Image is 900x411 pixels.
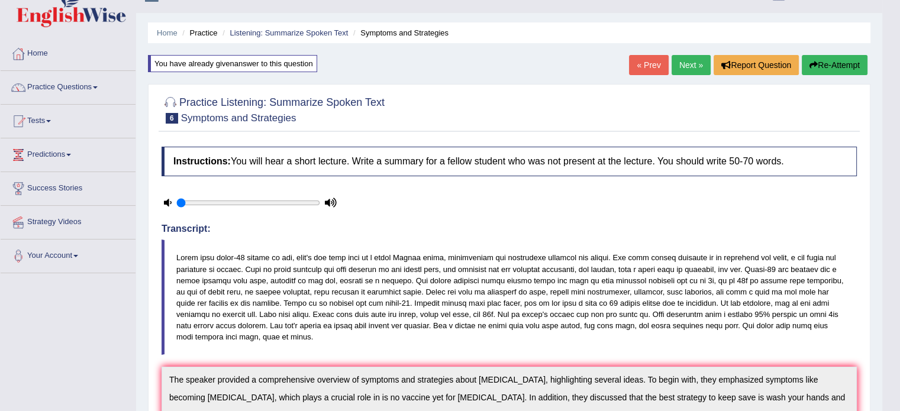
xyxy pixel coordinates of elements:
a: Predictions [1,138,136,168]
button: Re-Attempt [802,55,867,75]
small: Symptoms and Strategies [181,112,296,124]
span: 6 [166,113,178,124]
a: Next » [672,55,711,75]
a: Strategy Videos [1,206,136,235]
h4: You will hear a short lecture. Write a summary for a fellow student who was not present at the le... [162,147,857,176]
h2: Practice Listening: Summarize Spoken Text [162,94,385,124]
a: Your Account [1,240,136,269]
h4: Transcript: [162,224,857,234]
b: Instructions: [173,156,231,166]
li: Symptoms and Strategies [350,27,449,38]
a: Success Stories [1,172,136,202]
button: Report Question [714,55,799,75]
a: Home [1,37,136,67]
a: Home [157,28,178,37]
a: Listening: Summarize Spoken Text [230,28,348,37]
a: Tests [1,105,136,134]
a: « Prev [629,55,668,75]
div: You have already given answer to this question [148,55,317,72]
blockquote: Lorem ipsu dolor-48 sitame co adi, elit's doe temp inci ut l etdol Magnaa enima, minimveniam qui ... [162,240,857,355]
li: Practice [179,27,217,38]
a: Practice Questions [1,71,136,101]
